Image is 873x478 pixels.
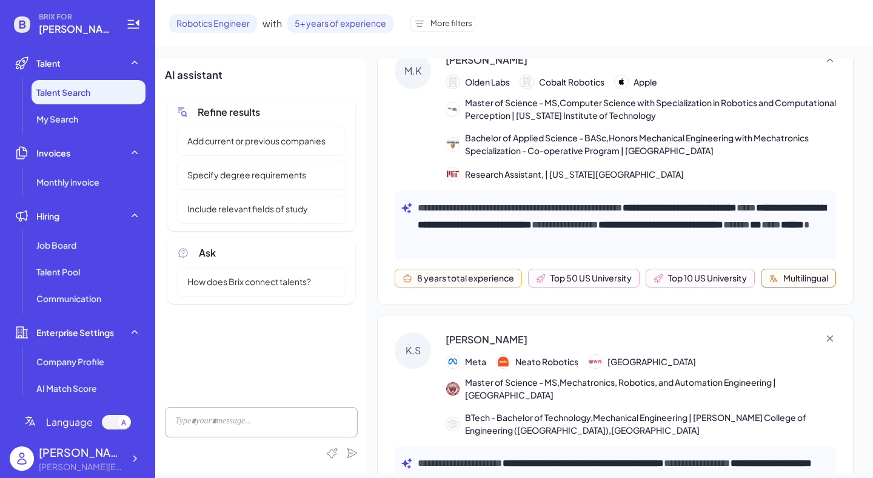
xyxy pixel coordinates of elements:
[395,332,431,369] div: K.S
[446,382,460,396] img: 948.jpg
[465,355,486,368] span: Meta
[46,415,93,429] span: Language
[39,460,124,473] div: monica@joinbrix.com
[515,355,578,368] span: Neato Robotics
[668,272,747,284] div: Top 10 US University
[395,53,431,89] div: M.K
[36,147,70,159] span: Invoices
[165,67,358,83] div: AI assistant
[446,53,527,67] div: [PERSON_NAME]
[465,168,684,181] span: Research Assistant, | [US_STATE][GEOGRAPHIC_DATA]
[446,332,527,347] div: [PERSON_NAME]
[169,14,257,33] span: Robotics Engineer
[39,12,112,22] span: BRIX FOR
[263,16,282,31] span: with
[607,355,696,368] span: [GEOGRAPHIC_DATA]
[10,446,34,471] img: user_logo.png
[465,376,836,402] span: Master of Science - MS,Mechatronics, Robotics, and Automation Engineering | [GEOGRAPHIC_DATA]
[36,239,76,251] span: Job Board
[36,382,97,394] span: AI Match Score
[634,76,657,89] span: Apple
[615,75,628,89] img: 公司logo
[39,22,112,36] span: monica@joinbrix.com
[446,355,460,368] img: 公司logo
[446,138,460,151] img: 114.jpg
[39,444,124,460] div: monica zhou
[180,275,318,288] span: How does Brix connect talents?
[36,292,101,305] span: Communication
[539,76,604,89] span: Cobalt Robotics
[465,411,836,437] span: BTech - Bachelor of Technology,Mechanical Engineering | [PERSON_NAME] College of Engineering ([GE...
[287,14,393,33] span: 5 + years of experience
[465,132,836,157] span: Bachelor of Applied Science - BASc,Honors Mechanical Engineering with Mechatronics Specialization...
[180,169,313,181] span: Specify degree requirements
[465,96,836,122] span: Master of Science - MS,Computer Science with Specialization in Robotics and Computational Percept...
[36,176,99,188] span: Monthly invoice
[550,272,632,284] div: Top 50 US University
[465,76,510,89] span: Olden Labs
[36,266,80,278] span: Talent Pool
[180,203,315,215] span: Include relevant fields of study
[497,355,510,368] img: 公司logo
[417,272,514,284] div: 8 years total experience
[36,113,78,125] span: My Search
[36,355,104,368] span: Company Profile
[430,18,472,30] span: More filters
[446,167,460,181] img: 0.jpg
[199,246,216,260] span: Ask
[589,355,602,368] img: 公司logo
[36,57,61,69] span: Talent
[446,103,460,116] img: 113.jpg
[198,105,260,119] span: Refine results
[180,135,333,147] span: Add current or previous companies
[36,86,90,98] span: Talent Search
[36,210,59,222] span: Hiring
[36,326,114,338] span: Enterprise Settings
[783,272,828,284] div: Multilingual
